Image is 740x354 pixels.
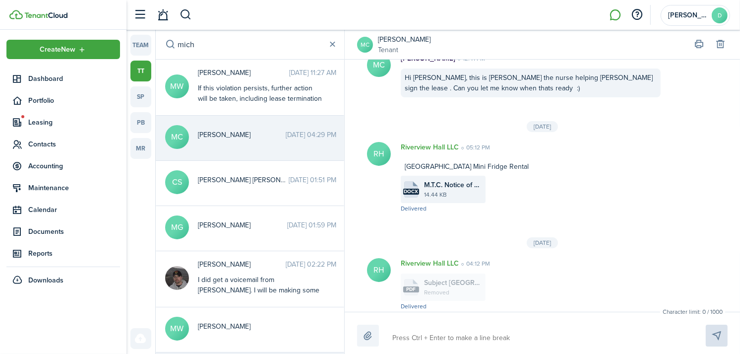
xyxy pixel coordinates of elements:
time: 05:12 PM [459,143,490,152]
button: Print [692,38,706,52]
button: Open resource center [629,6,646,23]
avatar-text: RH [367,258,391,282]
span: Documents [28,226,120,237]
button: Search [180,6,192,23]
a: Tenant [378,45,431,55]
span: Maintenance [28,183,120,193]
button: Open sidebar [131,5,150,24]
avatar-text: CS [165,170,189,194]
span: Michelle Wolter [198,68,289,78]
time: 04:12 PM [459,259,490,268]
span: Portfolio [28,95,120,106]
time: [DATE] 11:27 AM [289,68,336,78]
avatar-text: MW [165,317,189,341]
span: Michael Cook [198,130,286,140]
time: [DATE] 04:29 PM [286,130,336,140]
span: Michael Weber [198,321,336,332]
img: TenantCloud [24,12,67,18]
avatar-text: MG [165,215,189,239]
span: Leasing [28,117,120,128]
a: Dashboard [6,69,120,88]
a: MC [357,37,373,53]
a: sp [130,86,151,107]
a: [PERSON_NAME] [378,34,431,45]
file-icon: File [403,181,419,198]
span: Michael Galindo [198,220,287,230]
time: [DATE] 01:51 PM [289,175,336,185]
avatar-text: D [712,7,728,23]
avatar-text: MW [165,74,189,98]
div: I did get a voicemail from [PERSON_NAME]. I will be making some phone calls this afternoon. Let u... [198,275,322,316]
a: Notifications [154,2,173,28]
span: Accounting [28,161,120,171]
p: Riverview Hall LLC [401,258,459,269]
avatar-text: MC [165,125,189,149]
a: team [130,35,151,56]
span: M.T.C. Notice of Past Due Rent.docx [424,180,483,190]
span: Downloads [28,275,63,285]
span: Cooper Smith [198,175,289,185]
a: mr [130,138,151,159]
span: Delivered [401,204,427,213]
time: [DATE] 01:59 PM [287,220,336,230]
button: Open menu [6,40,120,59]
small: Character limit: 0 / 1000 [660,307,725,316]
div: Hi [PERSON_NAME], this is [PERSON_NAME] the nurse helping [PERSON_NAME] sign the lease . Can you ... [401,69,661,97]
span: Contacts [28,139,120,149]
a: Reports [6,244,120,263]
p: Riverview Hall LLC [401,142,459,152]
input: search [156,30,344,59]
span: Calendar [28,205,120,215]
span: Dashboard [28,73,120,84]
time: [DATE] 02:22 PM [286,259,336,270]
span: Create New [40,46,76,53]
button: Search [164,38,178,52]
img: TenantCloud [9,10,23,19]
file-size: 14.44 KB [424,190,483,199]
div: [GEOGRAPHIC_DATA] Mini Fridge Rental [401,157,661,176]
button: Delete [714,38,728,52]
avatar-text: MC [367,53,391,77]
file-extension: docx [403,189,419,195]
div: [DATE] [527,121,558,132]
button: Clear [327,39,338,50]
div: [DATE] [527,237,558,248]
span: Reports [28,248,120,259]
span: DeAnna [668,12,708,19]
avatar-text: RH [367,142,391,166]
a: pb [130,112,151,133]
a: tt [130,61,151,81]
span: Michael Jahr [198,259,286,270]
img: Michael Jahr [165,266,189,290]
span: Delivered [401,302,427,311]
div: If this violation persists, further action will be taken, including lease termination and involvi... [198,83,322,250]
